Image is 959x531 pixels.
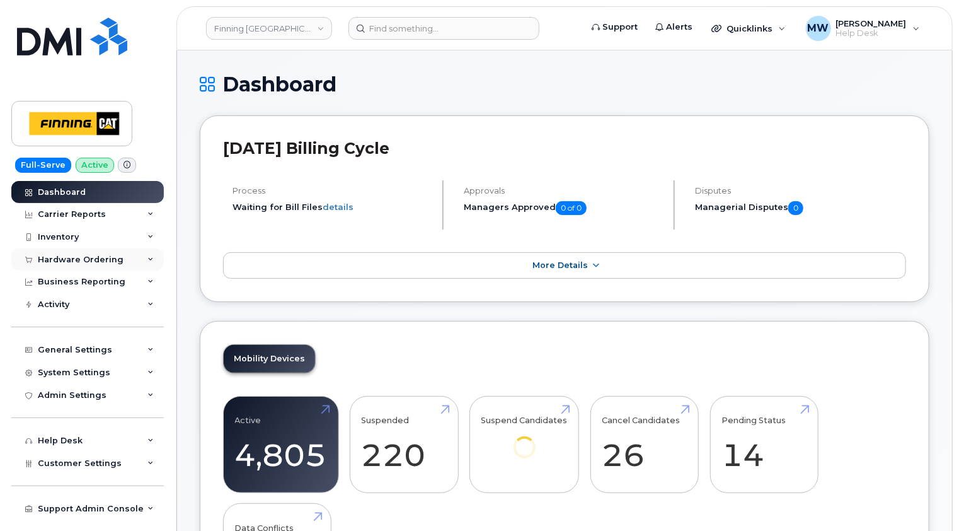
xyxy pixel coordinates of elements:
[233,186,432,195] h4: Process
[224,345,315,373] a: Mobility Devices
[464,201,663,215] h5: Managers Approved
[200,73,929,95] h1: Dashboard
[556,201,587,215] span: 0 of 0
[721,403,807,486] a: Pending Status 14
[695,186,906,195] h4: Disputes
[323,202,353,212] a: details
[464,186,663,195] h4: Approvals
[788,201,803,215] span: 0
[362,403,447,486] a: Suspended 220
[233,201,432,213] li: Waiting for Bill Files
[235,403,327,486] a: Active 4,805
[532,260,588,270] span: More Details
[223,139,906,158] h2: [DATE] Billing Cycle
[695,201,906,215] h5: Managerial Disputes
[602,403,687,486] a: Cancel Candidates 26
[481,403,568,476] a: Suspend Candidates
